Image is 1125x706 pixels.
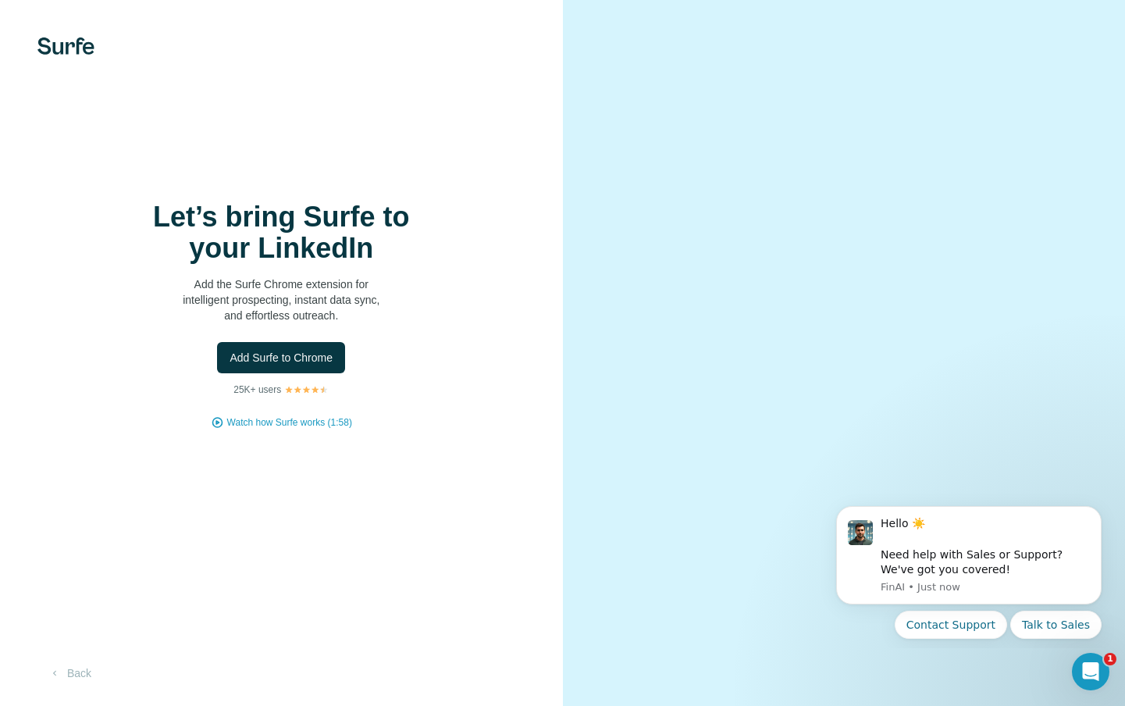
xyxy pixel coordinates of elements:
[125,201,437,264] h1: Let’s bring Surfe to your LinkedIn
[125,276,437,323] p: Add the Surfe Chrome extension for intelligent prospecting, instant data sync, and effortless out...
[227,415,352,430] button: Watch how Surfe works (1:58)
[233,383,281,397] p: 25K+ users
[813,492,1125,648] iframe: Intercom notifications message
[37,659,102,687] button: Back
[230,350,333,365] span: Add Surfe to Chrome
[37,37,94,55] img: Surfe's logo
[1104,653,1116,665] span: 1
[1072,653,1109,690] iframe: Intercom live chat
[284,385,329,394] img: Rating Stars
[217,342,345,373] button: Add Surfe to Chrome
